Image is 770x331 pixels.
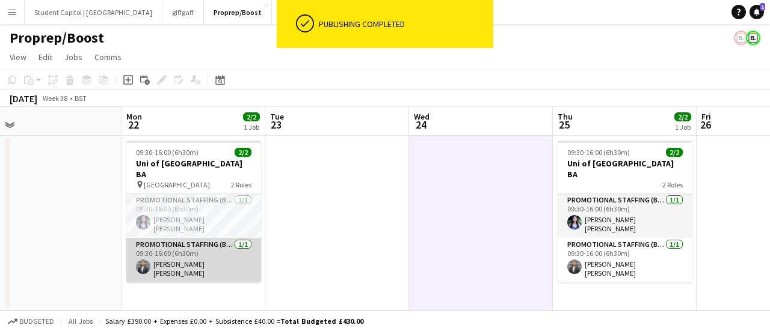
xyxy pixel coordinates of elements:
button: giffgaff [162,1,204,24]
span: 1 [760,3,765,11]
span: 2/2 [674,112,691,121]
div: Publishing completed [319,19,488,29]
span: Week 38 [40,94,70,103]
span: Total Budgeted £430.00 [280,317,363,326]
a: Jobs [60,49,87,65]
span: 2 Roles [231,180,251,189]
a: Edit [34,49,57,65]
button: Budgeted [6,315,56,328]
app-card-role: Promotional Staffing (Brand Ambassadors)1/109:30-16:00 (6h30m)[PERSON_NAME] [PERSON_NAME] [558,238,692,282]
span: 09:30-16:00 (6h30m) [567,148,630,157]
app-user-avatar: Bounce Activations Ltd [746,31,760,45]
a: View [5,49,31,65]
span: 2/2 [243,112,260,121]
span: View [10,52,26,62]
div: [DATE] [10,93,37,105]
app-job-card: 09:30-16:00 (6h30m)2/2Uni of [GEOGRAPHIC_DATA] BA [GEOGRAPHIC_DATA]2 RolesPromotional Staffing (B... [126,141,261,282]
span: Wed [414,111,430,122]
span: Fri [701,111,711,122]
span: Comms [94,52,122,62]
span: All jobs [66,317,95,326]
div: 1 Job [675,123,691,132]
span: 22 [125,118,142,132]
span: Thu [558,111,573,122]
h3: Uni of [GEOGRAPHIC_DATA] BA [126,158,261,180]
span: Mon [126,111,142,122]
button: Proprep/Boost [204,1,272,24]
a: Comms [90,49,126,65]
span: 09:30-16:00 (6h30m) [136,148,199,157]
span: 2/2 [235,148,251,157]
div: BST [75,94,87,103]
app-user-avatar: Bounce Activations Ltd [734,31,748,45]
span: 2/2 [666,148,683,157]
div: Salary £390.00 + Expenses £0.00 + Subsistence £40.00 = [105,317,363,326]
app-card-role: Promotional Staffing (Brand Ambassadors)1/109:30-16:00 (6h30m)[PERSON_NAME] [PERSON_NAME] [126,238,261,282]
span: Budgeted [19,317,54,326]
app-card-role: Promotional Staffing (Brand Ambassadors)1/109:30-16:00 (6h30m)[PERSON_NAME] [PERSON_NAME] [126,193,261,238]
a: 1 [750,5,764,19]
button: Student Capitol | [GEOGRAPHIC_DATA] [25,1,162,24]
span: [GEOGRAPHIC_DATA] [144,180,210,189]
app-card-role: Promotional Staffing (Brand Ambassadors)1/109:30-16:00 (6h30m)[PERSON_NAME] [PERSON_NAME] [558,193,692,238]
h3: Uni of [GEOGRAPHIC_DATA] BA [558,158,692,180]
h1: Proprep/Boost [10,29,104,47]
app-job-card: 09:30-16:00 (6h30m)2/2Uni of [GEOGRAPHIC_DATA] BA2 RolesPromotional Staffing (Brand Ambassadors)1... [558,141,692,282]
span: 25 [556,118,573,132]
span: Jobs [64,52,82,62]
span: 26 [700,118,711,132]
span: 2 Roles [662,180,683,189]
div: 1 Job [244,123,259,132]
button: Art Fund [272,1,318,24]
span: 23 [268,118,284,132]
span: Edit [38,52,52,62]
span: Tue [270,111,284,122]
span: 24 [412,118,430,132]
